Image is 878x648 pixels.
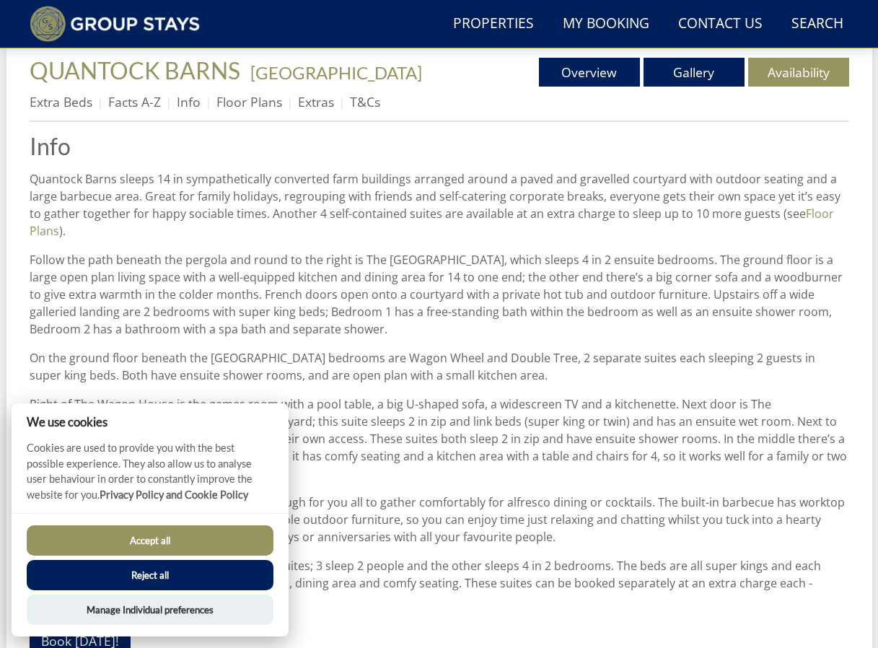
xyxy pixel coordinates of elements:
[12,415,289,429] h2: We use cookies
[447,8,540,40] a: Properties
[30,349,849,384] p: On the ground floor beneath the [GEOGRAPHIC_DATA] bedrooms are Wagon Wheel and Double Tree, 2 sep...
[27,595,273,625] button: Manage Individual preferences
[100,489,248,501] a: Privacy Policy and Cookie Policy
[30,133,849,159] a: Info
[298,93,334,110] a: Extras
[27,560,273,590] button: Reject all
[30,494,849,546] p: The courtyard is quite a sunspot and is big enough for you all to gather comfortably for alfresco...
[644,58,745,87] a: Gallery
[108,93,161,110] a: Facts A-Z
[27,525,273,556] button: Accept all
[30,56,245,84] a: QUANTOCK BARNS
[12,440,289,513] p: Cookies are used to provide you with the best possible experience. They also allow us to analyse ...
[216,93,282,110] a: Floor Plans
[30,557,849,609] p: To the side of the courtyard there are 4 extra suites; 3 sleep 2 people and the other sleeps 4 in...
[786,8,849,40] a: Search
[177,93,201,110] a: Info
[250,62,422,83] a: [GEOGRAPHIC_DATA]
[557,8,655,40] a: My Booking
[30,251,849,338] p: Follow the path beneath the pergola and round to the right is The [GEOGRAPHIC_DATA], which sleeps...
[350,93,380,110] a: T&Cs
[30,93,92,110] a: Extra Beds
[30,56,240,84] span: QUANTOCK BARNS
[30,6,201,42] img: Group Stays
[672,8,768,40] a: Contact Us
[30,170,849,240] p: Quantock Barns sleeps 14 in sympathetically converted farm buildings arranged around a paved and ...
[245,62,422,83] span: -
[539,58,640,87] a: Overview
[30,206,834,239] a: Floor Plans
[748,58,849,87] a: Availability
[30,395,849,482] p: Right of The Wagon House is the games room with a pool table, a big U-shaped sofa, a widescreen T...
